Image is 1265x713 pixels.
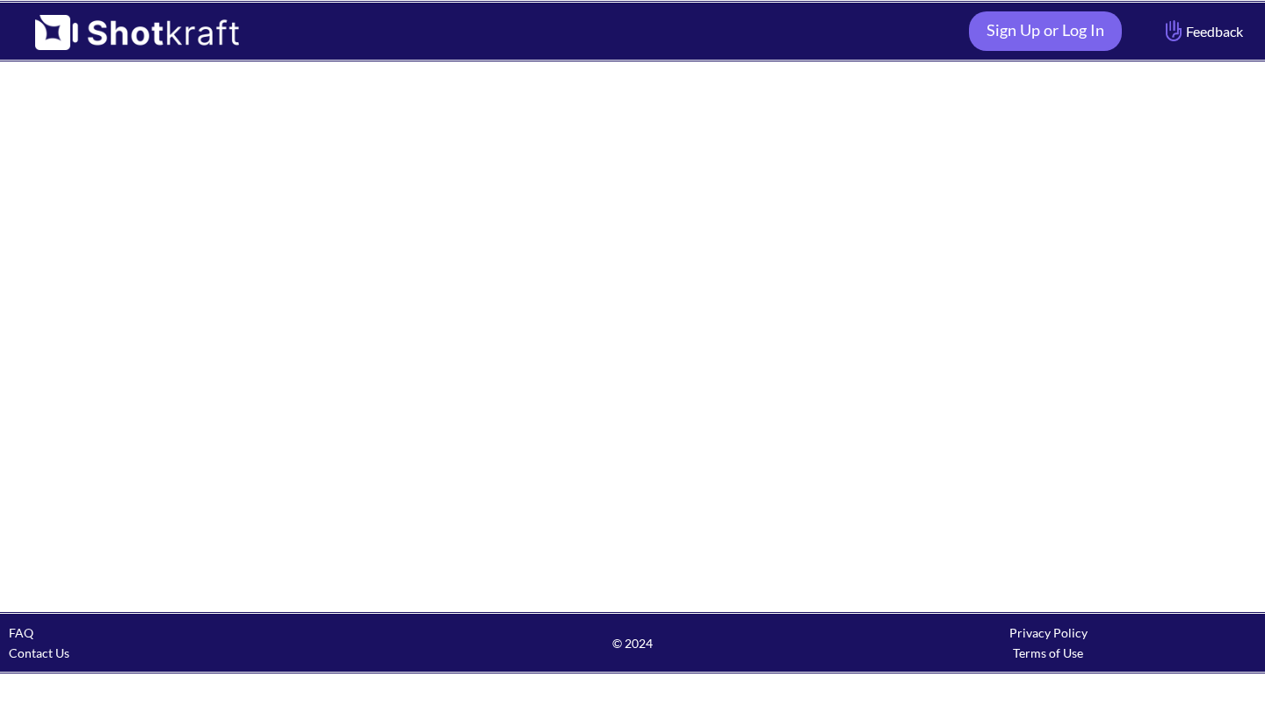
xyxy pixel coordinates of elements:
span: © 2024 [424,633,840,653]
span: Feedback [1161,21,1243,41]
div: Privacy Policy [841,623,1256,643]
a: FAQ [9,625,33,640]
div: Terms of Use [841,643,1256,663]
a: Sign Up or Log In [969,11,1122,51]
a: Contact Us [9,645,69,660]
img: Hand Icon [1161,16,1186,46]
